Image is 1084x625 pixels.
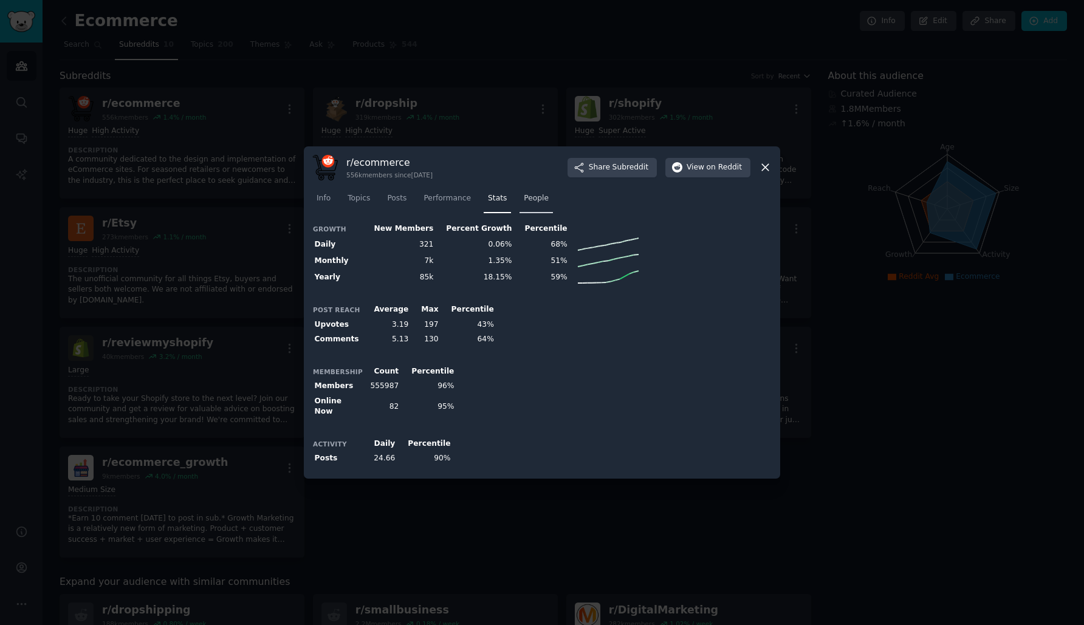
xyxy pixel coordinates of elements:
[313,440,363,448] h3: Activity
[436,269,514,285] td: 18.15%
[441,317,496,332] td: 43%
[312,155,338,180] img: ecommerce
[363,253,436,269] td: 7k
[312,189,335,214] a: Info
[707,162,742,173] span: on Reddit
[441,332,496,347] td: 64%
[312,332,363,347] th: Comments
[363,332,411,347] td: 5.13
[313,367,363,376] h3: Membership
[687,162,742,173] span: View
[441,302,496,318] th: Percentile
[363,379,401,394] td: 555987
[411,332,441,347] td: 130
[419,189,475,214] a: Performance
[397,451,453,466] td: 90%
[514,269,569,285] td: 59%
[383,189,411,214] a: Posts
[312,269,363,285] th: Yearly
[313,306,363,314] h3: Post Reach
[346,156,433,169] h3: r/ ecommerce
[363,451,397,466] td: 24.66
[312,451,363,466] th: Posts
[484,189,511,214] a: Stats
[436,221,514,236] th: Percent Growth
[313,225,363,233] h3: Growth
[363,436,397,451] th: Daily
[363,236,436,253] td: 321
[411,317,441,332] td: 197
[514,221,569,236] th: Percentile
[401,394,456,419] td: 95%
[411,302,441,318] th: Max
[424,193,471,204] span: Performance
[348,193,370,204] span: Topics
[387,193,406,204] span: Posts
[363,221,436,236] th: New Members
[312,236,363,253] th: Daily
[312,317,363,332] th: Upvotes
[568,158,657,177] button: ShareSubreddit
[363,394,401,419] td: 82
[317,193,331,204] span: Info
[363,302,411,318] th: Average
[436,253,514,269] td: 1.35%
[488,193,507,204] span: Stats
[312,379,363,394] th: Members
[312,253,363,269] th: Monthly
[363,317,411,332] td: 3.19
[346,171,433,179] div: 556k members since [DATE]
[363,364,401,379] th: Count
[612,162,648,173] span: Subreddit
[397,436,453,451] th: Percentile
[401,364,456,379] th: Percentile
[363,269,436,285] td: 85k
[514,253,569,269] td: 51%
[665,158,750,177] button: Viewon Reddit
[436,236,514,253] td: 0.06%
[514,236,569,253] td: 68%
[401,379,456,394] td: 96%
[312,394,363,419] th: Online Now
[589,162,648,173] span: Share
[343,189,374,214] a: Topics
[524,193,549,204] span: People
[520,189,553,214] a: People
